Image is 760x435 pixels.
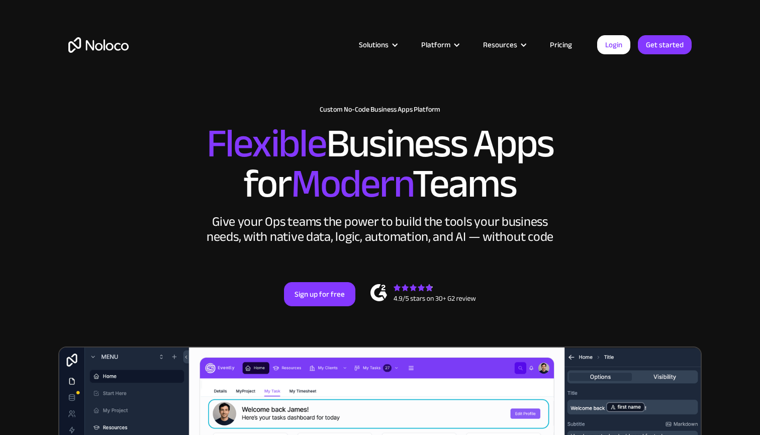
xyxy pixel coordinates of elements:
[68,37,129,53] a: home
[421,38,450,51] div: Platform
[291,146,412,221] span: Modern
[483,38,517,51] div: Resources
[207,106,326,181] span: Flexible
[409,38,470,51] div: Platform
[284,282,355,306] a: Sign up for free
[537,38,585,51] a: Pricing
[68,106,692,114] h1: Custom No-Code Business Apps Platform
[638,35,692,54] a: Get started
[359,38,389,51] div: Solutions
[68,124,692,204] h2: Business Apps for Teams
[597,35,630,54] a: Login
[346,38,409,51] div: Solutions
[204,214,556,244] div: Give your Ops teams the power to build the tools your business needs, with native data, logic, au...
[470,38,537,51] div: Resources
